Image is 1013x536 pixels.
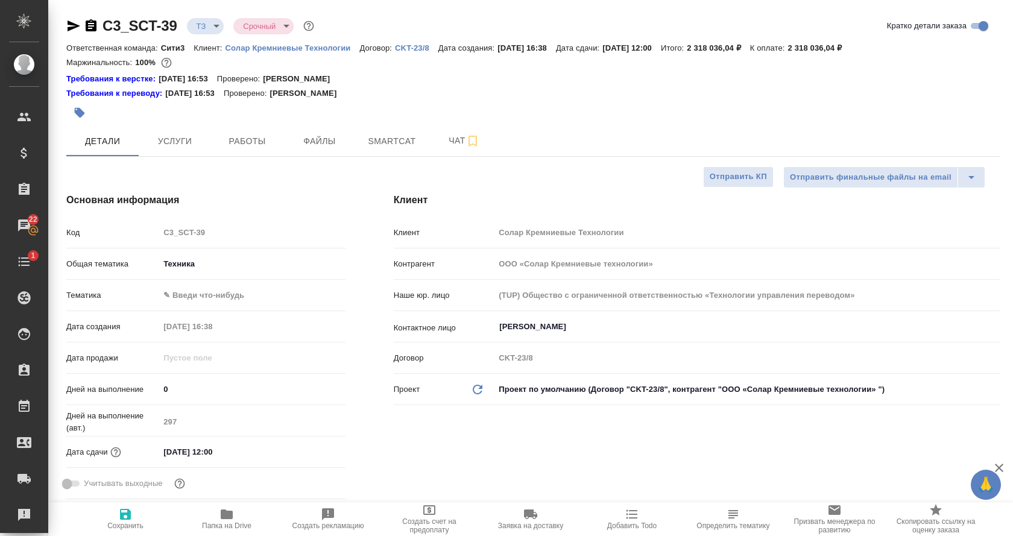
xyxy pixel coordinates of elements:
[683,502,784,536] button: Определить тематику
[103,17,177,34] a: C3_SCT-39
[703,166,774,188] button: Отправить КП
[394,322,495,334] p: Контактное лицо
[607,522,657,530] span: Добавить Todo
[226,43,360,52] p: Солар Кремниевые Технологии
[217,73,264,85] p: Проверено:
[791,517,878,534] span: Призвать менеджера по развитию
[218,134,276,149] span: Работы
[976,472,996,497] span: 🙏
[108,444,124,460] button: Если добавить услуги и заполнить их объемом, то дата рассчитается автоматически
[22,213,45,225] span: 22
[66,58,135,67] p: Маржинальность:
[395,42,438,52] a: CKT-23/8
[159,55,174,71] button: 0.00 RUB;
[788,43,851,52] p: 2 318 036,04 ₽
[465,134,480,148] svg: Подписаться
[661,43,687,52] p: Итого:
[394,352,495,364] p: Договор
[66,193,346,207] h4: Основная информация
[194,43,225,52] p: Клиент:
[193,21,210,31] button: ТЗ
[159,443,265,461] input: ✎ Введи что-нибудь
[783,166,985,188] div: split button
[159,73,217,85] p: [DATE] 16:53
[494,379,1000,400] div: Проект по умолчанию (Договор "CKT-23/8", контрагент "ООО «Солар Кремниевые технологии» ")
[159,413,345,430] input: Пустое поле
[497,43,556,52] p: [DATE] 16:38
[66,87,165,99] div: Нажми, чтобы открыть папку с инструкцией
[263,73,339,85] p: [PERSON_NAME]
[74,134,131,149] span: Детали
[165,87,224,99] p: [DATE] 16:53
[301,18,317,34] button: Доп статусы указывают на важность/срочность заказа
[363,134,421,149] span: Smartcat
[494,286,1000,304] input: Пустое поле
[710,170,767,184] span: Отправить КП
[159,318,265,335] input: Пустое поле
[687,43,749,52] p: 2 318 036,04 ₽
[291,134,349,149] span: Файлы
[885,502,986,536] button: Скопировать ссылку на оценку заказа
[435,133,493,148] span: Чат
[498,522,563,530] span: Заявка на доставку
[159,380,345,398] input: ✎ Введи что-нибудь
[438,43,497,52] p: Дата создания:
[394,193,1000,207] h4: Клиент
[887,20,967,32] span: Кратко детали заказа
[971,470,1001,500] button: 🙏
[3,247,45,277] a: 1
[84,478,163,490] span: Учитывать выходные
[494,255,1000,273] input: Пустое поле
[66,321,159,333] p: Дата создания
[556,43,602,52] p: Дата сдачи:
[270,87,346,99] p: [PERSON_NAME]
[66,383,159,396] p: Дней на выполнение
[202,522,251,530] span: Папка на Drive
[161,43,194,52] p: Сити3
[159,349,265,367] input: Пустое поле
[159,224,345,241] input: Пустое поле
[359,43,395,52] p: Договор:
[163,289,330,301] div: ✎ Введи что-нибудь
[24,250,42,262] span: 1
[277,502,379,536] button: Создать рекламацию
[66,289,159,301] p: Тематика
[172,476,188,491] button: Выбери, если сб и вс нужно считать рабочими днями для выполнения заказа.
[84,19,98,33] button: Скопировать ссылку
[176,502,277,536] button: Папка на Drive
[187,18,224,34] div: ТЗ
[292,522,364,530] span: Создать рекламацию
[224,87,270,99] p: Проверено:
[394,258,495,270] p: Контрагент
[494,349,1000,367] input: Пустое поле
[239,21,279,31] button: Срочный
[602,43,661,52] p: [DATE] 12:00
[66,73,159,85] div: Нажми, чтобы открыть папку с инструкцией
[784,502,885,536] button: Призвать менеджера по развитию
[783,166,958,188] button: Отправить финальные файлы на email
[75,502,176,536] button: Сохранить
[395,43,438,52] p: CKT-23/8
[394,289,495,301] p: Наше юр. лицо
[159,254,345,274] div: Техника
[790,171,951,184] span: Отправить финальные файлы на email
[494,224,1000,241] input: Пустое поле
[66,258,159,270] p: Общая тематика
[892,517,979,534] span: Скопировать ссылку на оценку заказа
[696,522,769,530] span: Определить тематику
[66,446,108,458] p: Дата сдачи
[66,43,161,52] p: Ответственная команда:
[226,42,360,52] a: Солар Кремниевые Технологии
[66,227,159,239] p: Код
[379,502,480,536] button: Создать счет на предоплату
[107,522,144,530] span: Сохранить
[480,502,581,536] button: Заявка на доставку
[159,285,345,306] div: ✎ Введи что-нибудь
[66,99,93,126] button: Добавить тэг
[993,326,996,328] button: Open
[66,19,81,33] button: Скопировать ссылку для ЯМессенджера
[394,383,420,396] p: Проект
[386,517,473,534] span: Создать счет на предоплату
[581,502,683,536] button: Добавить Todo
[66,410,159,434] p: Дней на выполнение (авт.)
